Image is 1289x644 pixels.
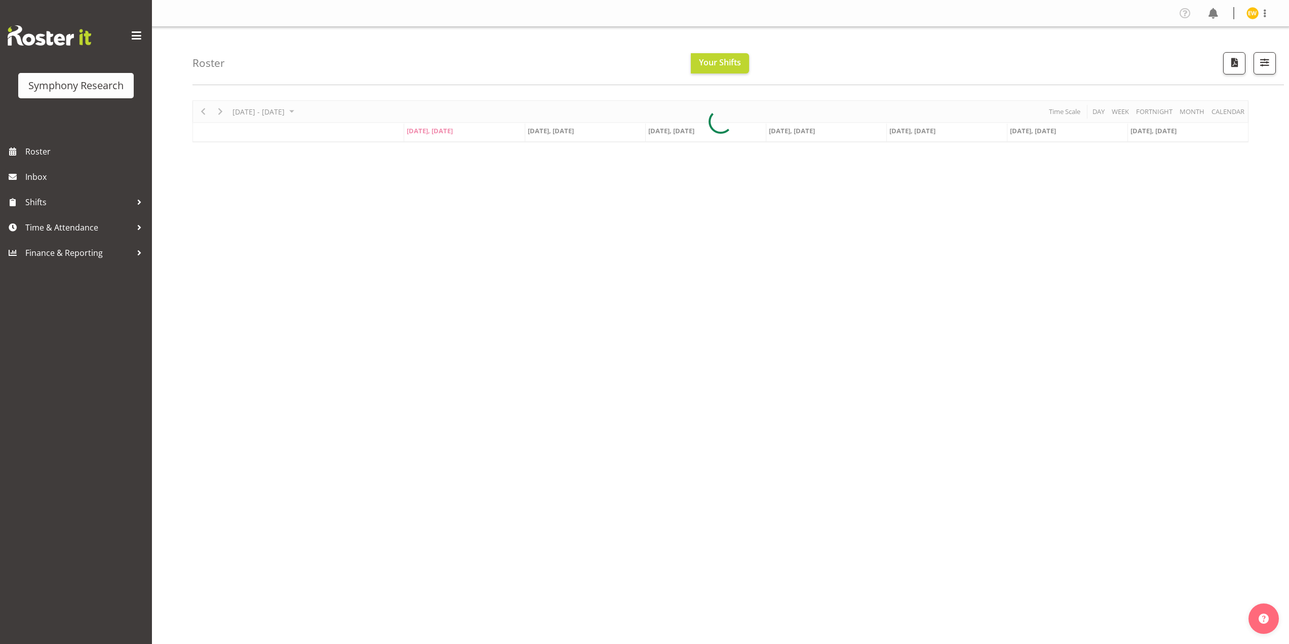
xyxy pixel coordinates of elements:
span: Finance & Reporting [25,245,132,260]
span: Your Shifts [699,57,741,68]
button: Filter Shifts [1254,52,1276,74]
h4: Roster [192,57,225,69]
span: Inbox [25,169,147,184]
div: Symphony Research [28,78,124,93]
img: help-xxl-2.png [1259,614,1269,624]
img: enrica-walsh11863.jpg [1246,7,1259,19]
span: Roster [25,144,147,159]
button: Download a PDF of the roster according to the set date range. [1223,52,1245,74]
span: Shifts [25,195,132,210]
img: Rosterit website logo [8,25,91,46]
button: Your Shifts [691,53,749,73]
span: Time & Attendance [25,220,132,235]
